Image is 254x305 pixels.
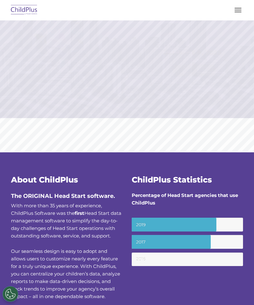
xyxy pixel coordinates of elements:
[132,192,238,206] strong: Percentage of Head Start agencies that use ChildPlus
[11,248,120,299] span: Our seamless design is easy to adopt and allows users to customize nearly every feature for a tru...
[9,3,39,18] img: ChildPlus by Procare Solutions
[11,203,121,239] span: With more than 35 years of experience, ChildPlus Software was the Head Start data management soft...
[132,253,243,266] small: 2016
[132,175,212,184] span: ChildPlus Statistics
[132,235,243,249] small: 2017
[132,218,243,231] small: 2019
[11,175,78,184] span: About ChildPlus
[172,65,216,76] a: Learn More
[3,286,18,302] button: Cookies Settings
[75,210,84,216] b: first
[11,193,115,199] span: The ORIGINAL Head Start software.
